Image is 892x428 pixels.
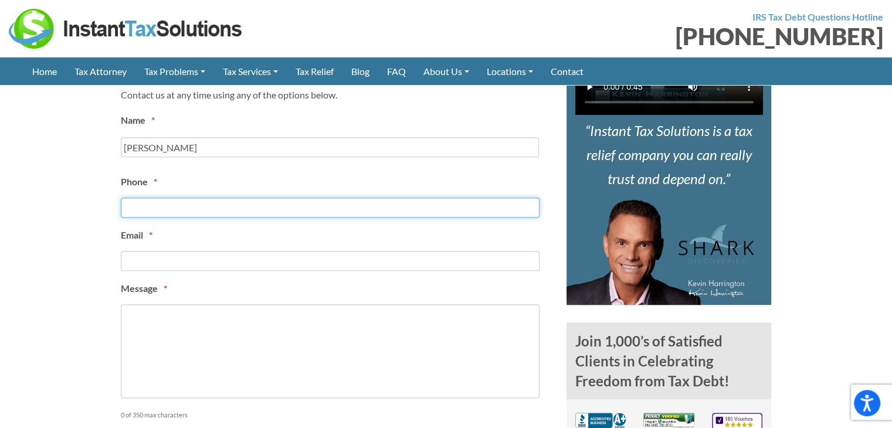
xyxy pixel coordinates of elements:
img: Instant Tax Solutions Logo [9,9,243,49]
p: Contact us at any time using any of the options below. [121,87,549,103]
a: Tax Services [214,57,287,85]
a: Tax Relief [287,57,342,85]
label: Email [121,229,152,242]
a: Blog [342,57,378,85]
strong: IRS Tax Debt Questions Hotline [752,11,883,22]
h4: Join 1,000’s of Satisfied Clients in Celebrating Freedom from Tax Debt! [567,322,772,399]
div: 0 of 350 max characters [121,400,506,421]
label: Name [121,114,155,127]
a: Home [23,57,66,85]
label: Phone [121,176,157,188]
a: Instant Tax Solutions Logo [9,22,243,33]
a: FAQ [378,57,415,85]
a: Locations [478,57,542,85]
a: About Us [415,57,478,85]
label: Message [121,283,167,295]
a: Tax Attorney [66,57,135,85]
a: Contact [542,57,592,85]
img: Kevin Harrington [567,199,754,305]
a: Tax Problems [135,57,214,85]
i: Instant Tax Solutions is a tax relief company you can really trust and depend on. [585,122,752,187]
div: [PHONE_NUMBER] [455,25,884,48]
